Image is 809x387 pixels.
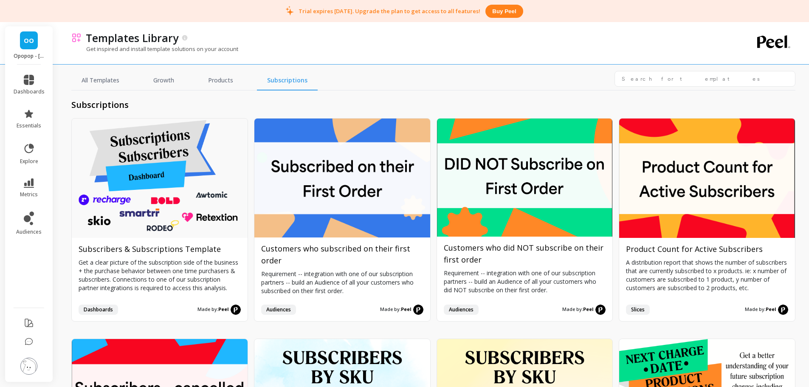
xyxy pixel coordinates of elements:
p: Templates Library [86,31,178,45]
a: Subscriptions [257,71,318,90]
nav: Tabs [71,71,318,90]
img: profile picture [20,358,37,375]
span: essentials [17,122,41,129]
img: header icon [71,33,82,43]
h2: subscriptions [71,99,795,111]
input: Search for templates [615,71,795,87]
p: Trial expires [DATE]. Upgrade the plan to get access to all features! [299,7,480,15]
p: Opopop - opopopshop.myshopify.com [14,53,45,59]
p: Get inspired and install template solutions on your account [71,45,238,53]
span: explore [20,158,38,165]
a: Growth [143,71,184,90]
a: Products [198,71,243,90]
a: All Templates [71,71,130,90]
span: audiences [16,229,42,235]
button: Buy peel [485,5,523,18]
span: OO [24,36,34,45]
span: metrics [20,191,38,198]
span: dashboards [14,88,45,95]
